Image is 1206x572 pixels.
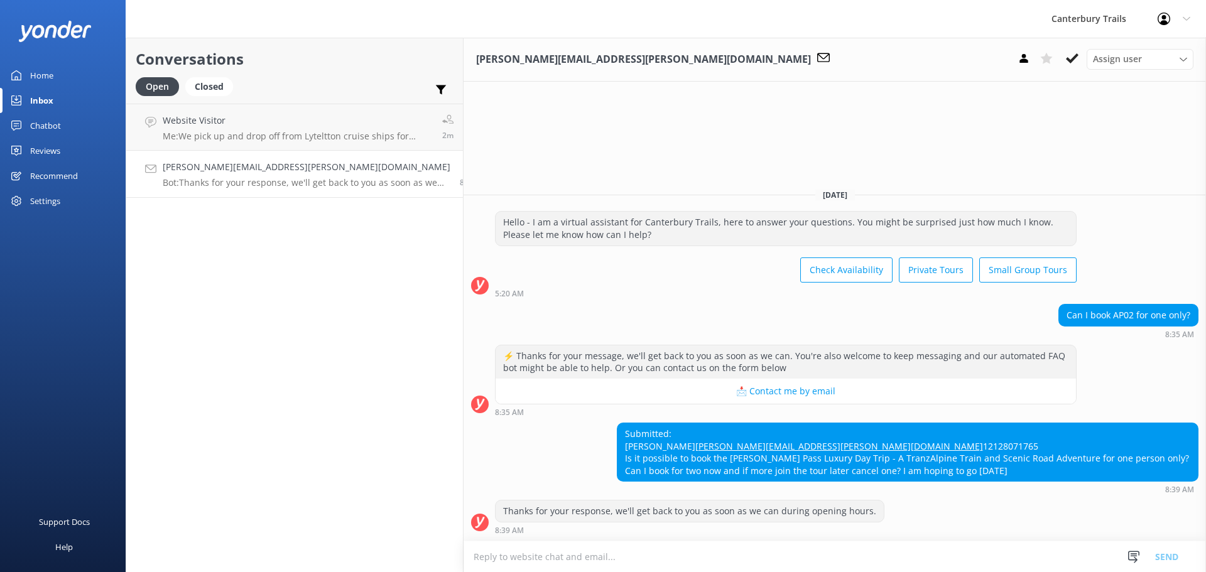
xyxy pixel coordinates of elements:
[800,257,893,283] button: Check Availability
[460,177,469,188] span: 08:39am 19-Aug-2025 (UTC +12:00) Pacific/Auckland
[30,88,53,113] div: Inbox
[126,151,463,198] a: [PERSON_NAME][EMAIL_ADDRESS][PERSON_NAME][DOMAIN_NAME]Bot:Thanks for your response, we'll get bac...
[19,21,91,41] img: yonder-white-logo.png
[617,423,1198,481] div: Submitted: [PERSON_NAME] 12128071765 Is it possible to book the [PERSON_NAME] Pass Luxury Day Tri...
[476,51,811,68] h3: [PERSON_NAME][EMAIL_ADDRESS][PERSON_NAME][DOMAIN_NAME]
[30,113,61,138] div: Chatbot
[163,131,433,142] p: Me: We pick up and drop off from Lyteltton cruise ships for private tours.
[695,440,983,452] a: [PERSON_NAME][EMAIL_ADDRESS][PERSON_NAME][DOMAIN_NAME]
[163,160,450,174] h4: [PERSON_NAME][EMAIL_ADDRESS][PERSON_NAME][DOMAIN_NAME]
[30,138,60,163] div: Reviews
[1165,331,1194,338] strong: 8:35 AM
[136,47,454,71] h2: Conversations
[617,485,1198,494] div: 08:39am 19-Aug-2025 (UTC +12:00) Pacific/Auckland
[185,77,233,96] div: Closed
[495,526,884,534] div: 08:39am 19-Aug-2025 (UTC +12:00) Pacific/Auckland
[30,188,60,213] div: Settings
[163,114,433,127] h4: Website Visitor
[163,177,450,188] p: Bot: Thanks for your response, we'll get back to you as soon as we can during opening hours.
[495,290,524,298] strong: 5:20 AM
[496,379,1076,404] button: 📩 Contact me by email
[979,257,1077,283] button: Small Group Tours
[55,534,73,559] div: Help
[495,409,524,416] strong: 8:35 AM
[1165,486,1194,494] strong: 8:39 AM
[136,77,179,96] div: Open
[1087,49,1193,69] div: Assign User
[496,212,1076,245] div: Hello - I am a virtual assistant for Canterbury Trails, here to answer your questions. You might ...
[126,104,463,151] a: Website VisitorMe:We pick up and drop off from Lyteltton cruise ships for private tours.2m
[30,163,78,188] div: Recommend
[495,289,1077,298] div: 05:20am 19-Aug-2025 (UTC +12:00) Pacific/Auckland
[1093,52,1142,66] span: Assign user
[39,509,90,534] div: Support Docs
[495,407,1077,416] div: 08:35am 19-Aug-2025 (UTC +12:00) Pacific/Auckland
[1058,330,1198,338] div: 08:35am 19-Aug-2025 (UTC +12:00) Pacific/Auckland
[136,79,185,93] a: Open
[30,63,53,88] div: Home
[1059,305,1198,326] div: Can I book AP02 for one only?
[496,500,884,522] div: Thanks for your response, we'll get back to you as soon as we can during opening hours.
[496,345,1076,379] div: ⚡ Thanks for your message, we'll get back to you as soon as we can. You're also welcome to keep m...
[495,527,524,534] strong: 8:39 AM
[442,130,454,141] span: 04:39pm 19-Aug-2025 (UTC +12:00) Pacific/Auckland
[899,257,973,283] button: Private Tours
[815,190,855,200] span: [DATE]
[185,79,239,93] a: Closed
